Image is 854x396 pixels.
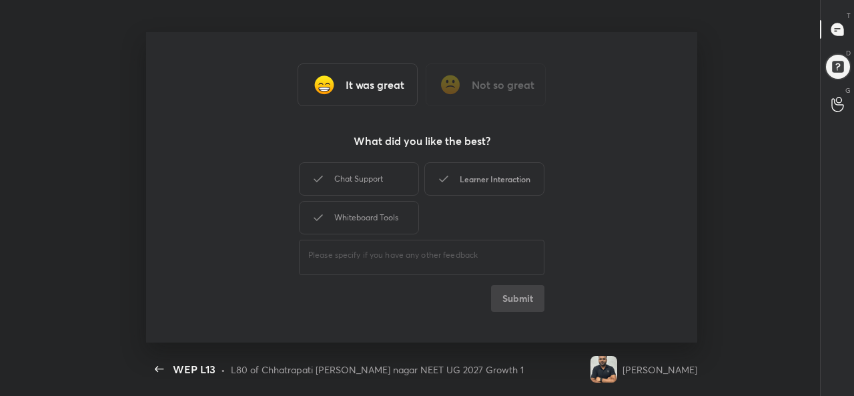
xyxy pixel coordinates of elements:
[299,201,419,234] div: Whiteboard Tools
[845,85,851,95] p: G
[173,361,216,377] div: WEP L13
[424,162,544,196] div: Learner Interaction
[472,77,534,93] h3: Not so great
[221,363,226,377] div: •
[231,363,524,377] div: L80 of Chhatrapati [PERSON_NAME] nagar NEET UG 2027 Growth 1
[354,133,490,149] h3: What did you like the best?
[346,77,404,93] h3: It was great
[622,363,697,377] div: [PERSON_NAME]
[311,71,338,98] img: grinning_face_with_smiling_eyes_cmp.gif
[846,48,851,58] p: D
[299,162,419,196] div: Chat Support
[847,11,851,21] p: T
[437,71,464,98] img: frowning_face_cmp.gif
[590,356,617,383] img: 13743b0af8ac47088b4dc21eba1d392f.jpg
